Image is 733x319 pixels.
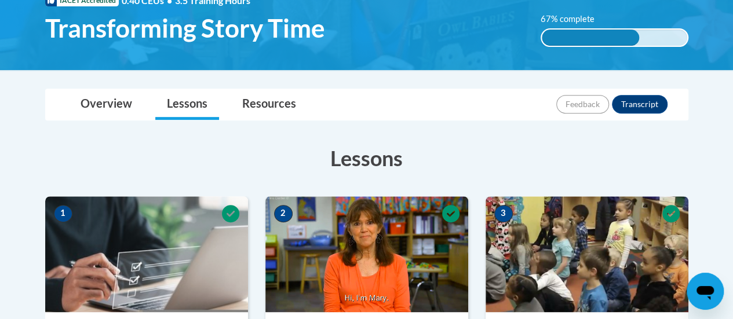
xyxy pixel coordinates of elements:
[45,13,325,43] span: Transforming Story Time
[155,89,219,120] a: Lessons
[274,205,293,222] span: 2
[69,89,144,120] a: Overview
[542,30,639,46] div: 67% complete
[556,95,609,113] button: Feedback
[231,89,308,120] a: Resources
[45,196,248,312] img: Course Image
[541,13,607,25] label: 67% complete
[45,144,688,173] h3: Lessons
[486,196,688,312] img: Course Image
[265,196,468,312] img: Course Image
[494,205,513,222] span: 3
[54,205,72,222] span: 1
[687,273,724,310] iframe: Button to launch messaging window
[612,95,668,113] button: Transcript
